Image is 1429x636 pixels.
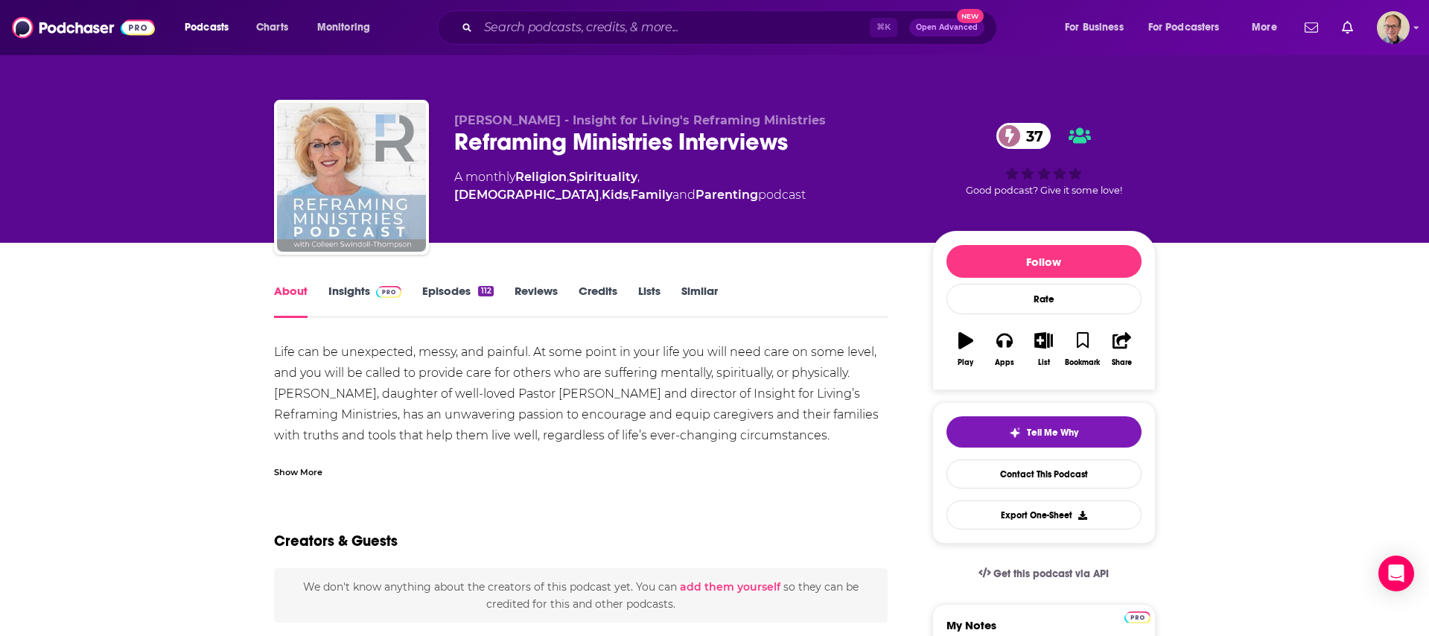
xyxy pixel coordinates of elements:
[1065,358,1100,367] div: Bookmark
[422,284,493,318] a: Episodes112
[996,123,1051,149] a: 37
[1241,16,1296,39] button: open menu
[1252,17,1277,38] span: More
[638,284,661,318] a: Lists
[274,342,888,530] div: Life can be unexpected, messy, and painful. At some point in your life you will need care on some...
[672,188,696,202] span: and
[637,170,640,184] span: ,
[274,284,308,318] a: About
[1378,556,1414,591] div: Open Intercom Messenger
[1377,11,1410,44] button: Show profile menu
[303,580,859,610] span: We don't know anything about the creators of this podcast yet . You can so they can be credited f...
[909,19,984,36] button: Open AdvancedNew
[957,9,984,23] span: New
[1038,358,1050,367] div: List
[946,245,1142,278] button: Follow
[985,322,1024,376] button: Apps
[579,284,617,318] a: Credits
[628,188,631,202] span: ,
[993,567,1109,580] span: Get this podcast via API
[569,170,637,184] a: Spirituality
[958,358,973,367] div: Play
[185,17,229,38] span: Podcasts
[256,17,288,38] span: Charts
[680,581,780,593] button: add them yourself
[1299,15,1324,40] a: Show notifications dropdown
[1063,322,1102,376] button: Bookmark
[696,188,758,202] a: Parenting
[317,17,370,38] span: Monitoring
[1102,322,1141,376] button: Share
[946,322,985,376] button: Play
[12,13,155,42] img: Podchaser - Follow, Share and Rate Podcasts
[454,168,908,204] div: A monthly podcast
[1377,11,1410,44] img: User Profile
[967,556,1121,592] a: Get this podcast via API
[1065,17,1124,38] span: For Business
[1112,358,1132,367] div: Share
[1024,322,1063,376] button: List
[995,358,1014,367] div: Apps
[246,16,297,39] a: Charts
[515,284,558,318] a: Reviews
[567,170,569,184] span: ,
[946,416,1142,448] button: tell me why sparkleTell Me Why
[478,16,870,39] input: Search podcasts, credits, & more...
[277,103,426,252] img: Reframing Ministries Interviews
[1054,16,1142,39] button: open menu
[966,185,1122,196] span: Good podcast? Give it some love!
[1124,609,1150,623] a: Pro website
[1139,16,1241,39] button: open menu
[1148,17,1220,38] span: For Podcasters
[454,188,599,202] a: [DEMOGRAPHIC_DATA]
[916,24,978,31] span: Open Advanced
[1336,15,1359,40] a: Show notifications dropdown
[602,188,628,202] a: Kids
[1027,427,1078,439] span: Tell Me Why
[946,500,1142,530] button: Export One-Sheet
[1009,427,1021,439] img: tell me why sparkle
[946,459,1142,489] a: Contact This Podcast
[454,113,826,127] span: [PERSON_NAME] - Insight for Living's Reframing Ministries
[599,188,602,202] span: ,
[274,532,398,550] h2: Creators & Guests
[1011,123,1051,149] span: 37
[328,284,402,318] a: InsightsPodchaser Pro
[1377,11,1410,44] span: Logged in as tommy.lynch
[631,188,672,202] a: Family
[870,18,897,37] span: ⌘ K
[478,286,493,296] div: 112
[307,16,389,39] button: open menu
[932,113,1156,206] div: 37Good podcast? Give it some love!
[451,10,1011,45] div: Search podcasts, credits, & more...
[515,170,567,184] a: Religion
[946,284,1142,314] div: Rate
[1124,611,1150,623] img: Podchaser Pro
[174,16,248,39] button: open menu
[681,284,718,318] a: Similar
[376,286,402,298] img: Podchaser Pro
